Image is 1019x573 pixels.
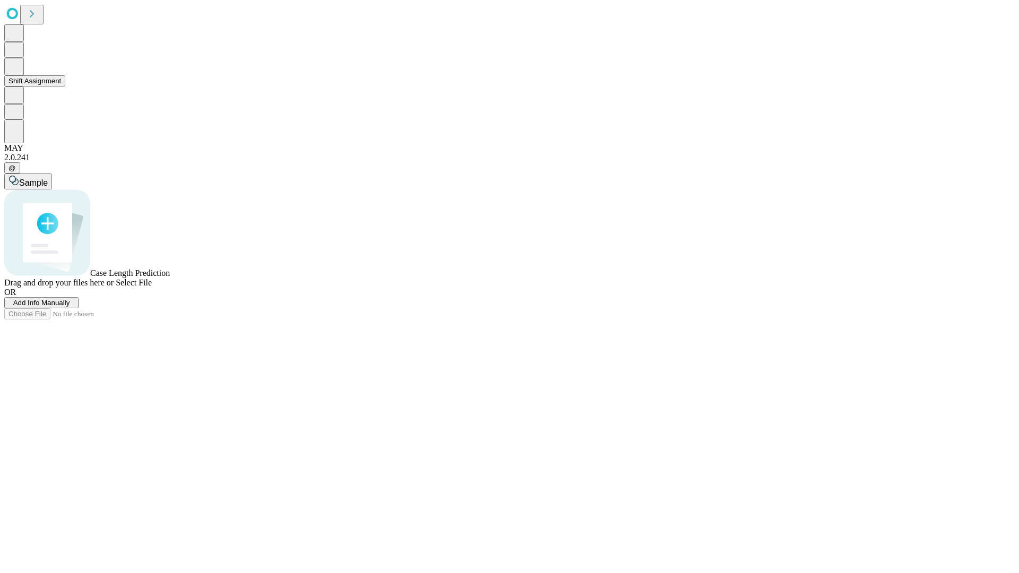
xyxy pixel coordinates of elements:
[4,143,1015,153] div: MAY
[19,178,48,187] span: Sample
[90,268,170,277] span: Case Length Prediction
[4,173,52,189] button: Sample
[13,299,70,307] span: Add Info Manually
[116,278,152,287] span: Select File
[8,164,16,172] span: @
[4,288,16,297] span: OR
[4,278,114,287] span: Drag and drop your files here or
[4,162,20,173] button: @
[4,153,1015,162] div: 2.0.241
[4,75,65,86] button: Shift Assignment
[4,297,79,308] button: Add Info Manually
